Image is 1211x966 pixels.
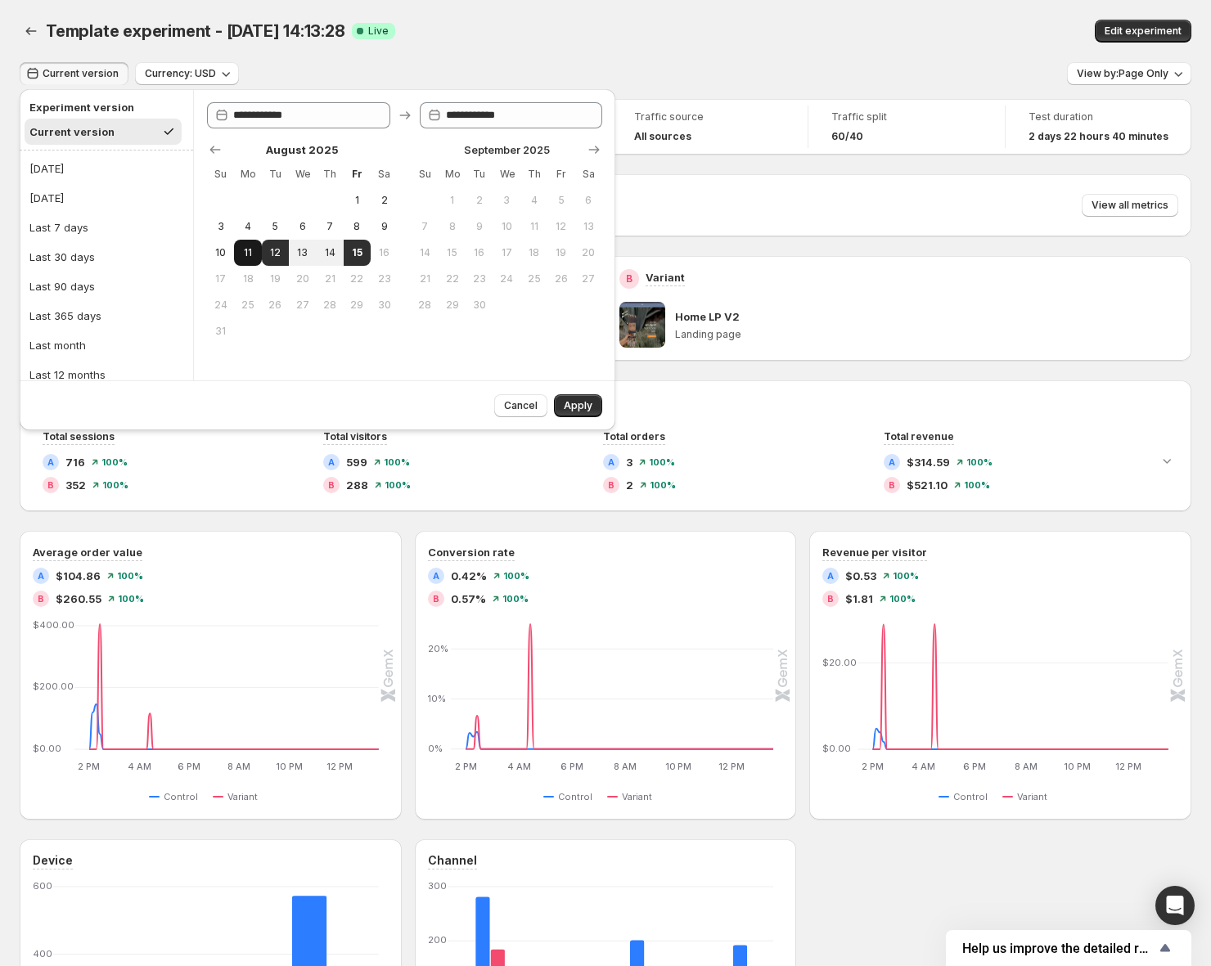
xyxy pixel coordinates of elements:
[418,168,432,181] span: Su
[371,292,398,318] button: Saturday August 30 2025
[33,544,142,560] h3: Average order value
[344,266,371,292] button: Friday August 22 2025
[472,272,486,285] span: 23
[25,185,188,211] button: [DATE]
[204,138,227,161] button: Show previous month, July 2025
[101,457,128,467] span: 100 %
[262,292,289,318] button: Tuesday August 26 2025
[428,880,447,892] text: 300
[262,240,289,266] button: Start of range Tuesday August 12 2025
[472,220,486,233] span: 9
[412,240,439,266] button: Sunday September 14 2025
[316,240,343,266] button: Thursday August 14 2025
[527,246,541,259] span: 18
[822,544,927,560] h3: Revenue per visitor
[29,99,177,115] h2: Experiment version
[506,761,530,772] text: 4 AM
[289,266,316,292] button: Wednesday August 20 2025
[907,477,948,493] span: $521.10
[377,272,391,285] span: 23
[33,880,52,892] text: 600
[822,743,851,754] text: $0.00
[650,480,676,490] span: 100 %
[213,787,264,806] button: Variant
[29,308,101,324] div: Last 365 days
[33,681,74,692] text: $200.00
[25,155,188,182] button: [DATE]
[527,272,541,285] span: 25
[227,790,258,803] span: Variant
[493,266,520,292] button: Wednesday September 24 2025
[295,220,309,233] span: 6
[56,591,101,607] span: $260.55
[439,161,466,187] th: Monday
[207,266,234,292] button: Sunday August 17 2025
[472,168,486,181] span: Tu
[527,194,541,207] span: 4
[582,220,596,233] span: 13
[241,272,254,285] span: 18
[234,213,261,240] button: Monday August 4 2025
[322,299,336,312] span: 28
[554,168,568,181] span: Fr
[207,240,234,266] button: Sunday August 10 2025
[428,743,443,754] text: 0%
[575,213,602,240] button: Saturday September 13 2025
[503,571,529,581] span: 100 %
[547,187,574,213] button: Friday September 5 2025
[289,161,316,187] th: Wednesday
[575,266,602,292] button: Saturday September 27 2025
[128,761,151,772] text: 4 AM
[575,187,602,213] button: Saturday September 6 2025
[322,168,336,181] span: Th
[344,240,371,266] button: End of range Today Friday August 15 2025
[845,568,876,584] span: $0.53
[831,109,982,145] a: Traffic split60/40
[368,25,389,38] span: Live
[675,328,1179,341] p: Landing page
[1077,67,1168,80] span: View by: Page Only
[433,594,439,604] h2: B
[56,568,101,584] span: $104.86
[527,168,541,181] span: Th
[466,161,493,187] th: Tuesday
[564,399,592,412] span: Apply
[25,303,188,329] button: Last 365 days
[234,292,261,318] button: Monday August 25 2025
[43,67,119,80] span: Current version
[1155,886,1195,925] div: Open Intercom Messenger
[500,194,514,207] span: 3
[493,161,520,187] th: Wednesday
[558,790,592,803] span: Control
[1115,761,1141,772] text: 12 PM
[520,161,547,187] th: Thursday
[466,292,493,318] button: Tuesday September 30 2025
[371,240,398,266] button: Saturday August 16 2025
[29,124,115,140] div: Current version
[582,246,596,259] span: 20
[412,213,439,240] button: Sunday September 7 2025
[445,246,459,259] span: 15
[428,934,447,946] text: 200
[377,220,391,233] span: 9
[939,787,994,806] button: Control
[626,272,633,285] h2: B
[47,457,54,467] h2: A
[547,266,574,292] button: Friday September 26 2025
[118,594,144,604] span: 100 %
[289,213,316,240] button: Wednesday August 6 2025
[289,240,316,266] button: Wednesday August 13 2025
[322,220,336,233] span: 7
[268,168,282,181] span: Tu
[554,394,602,417] button: Apply
[428,693,446,704] text: 10%
[500,272,514,285] span: 24
[371,161,398,187] th: Saturday
[214,325,227,338] span: 31
[289,292,316,318] button: Wednesday August 27 2025
[29,249,95,265] div: Last 30 days
[1092,199,1168,212] span: View all metrics
[665,761,692,772] text: 10 PM
[493,240,520,266] button: Wednesday September 17 2025
[862,761,884,772] text: 2 PM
